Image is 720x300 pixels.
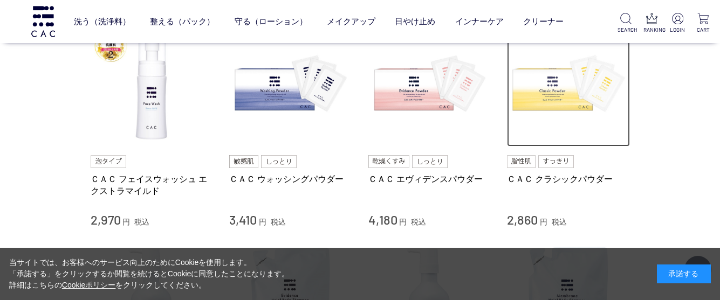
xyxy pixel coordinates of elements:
img: すっきり [538,155,574,168]
a: 守る（ローション） [235,8,307,36]
img: ＣＡＣ フェイスウォッシュ エクストラマイルド [91,24,214,147]
img: 脂性肌 [507,155,536,168]
img: ＣＡＣ ウォッシングパウダー [229,24,352,147]
a: ＣＡＣ フェイスウォッシュ エクストラマイルド [91,173,214,197]
a: CART [695,13,711,34]
p: LOGIN [669,26,686,34]
span: 税込 [271,218,286,226]
p: SEARCH [618,26,634,34]
span: 税込 [134,218,149,226]
a: ＣＡＣ ウォッシングパウダー [229,173,352,185]
span: 税込 [552,218,567,226]
img: しっとり [412,155,448,168]
div: 当サイトでは、お客様へのサービス向上のためにCookieを使用します。 「承諾する」をクリックするか閲覧を続けるとCookieに同意したことになります。 詳細はこちらの をクリックしてください。 [9,257,290,291]
span: 円 [399,218,407,226]
img: 泡タイプ [91,155,126,168]
a: クリーナー [523,8,564,36]
a: インナーケア [455,8,504,36]
a: アイ [276,40,291,49]
span: 2,860 [507,212,538,227]
img: ＣＡＣ エヴィデンスパウダー [368,24,491,147]
a: フェイスカラー [310,40,362,49]
p: RANKING [643,26,660,34]
img: 乾燥くすみ [368,155,410,168]
span: 3,410 [229,212,257,227]
a: Cookieポリシー [62,281,116,289]
a: LOGIN [669,13,686,34]
a: RANKING [643,13,660,34]
a: 洗う（洗浄料） [74,8,131,36]
span: 税込 [411,218,426,226]
span: 2,970 [91,212,121,227]
img: logo [30,6,57,37]
span: 円 [540,218,547,226]
img: 敏感肌 [229,155,258,168]
p: CART [695,26,711,34]
span: 円 [122,218,130,226]
a: メイクアップ [327,8,375,36]
span: 円 [259,218,266,226]
a: リップ [381,40,404,49]
a: 整える（パック） [150,8,215,36]
a: ＣＡＣ エヴィデンスパウダー [368,173,491,185]
span: 4,180 [368,212,397,227]
img: しっとり [261,155,297,168]
a: ＣＡＣ クラシックパウダー [507,173,630,185]
div: 承諾する [657,264,711,283]
a: SEARCH [618,13,634,34]
a: ベース [234,40,257,49]
a: 日やけ止め [395,8,435,36]
img: ＣＡＣ クラシックパウダー [507,24,630,147]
